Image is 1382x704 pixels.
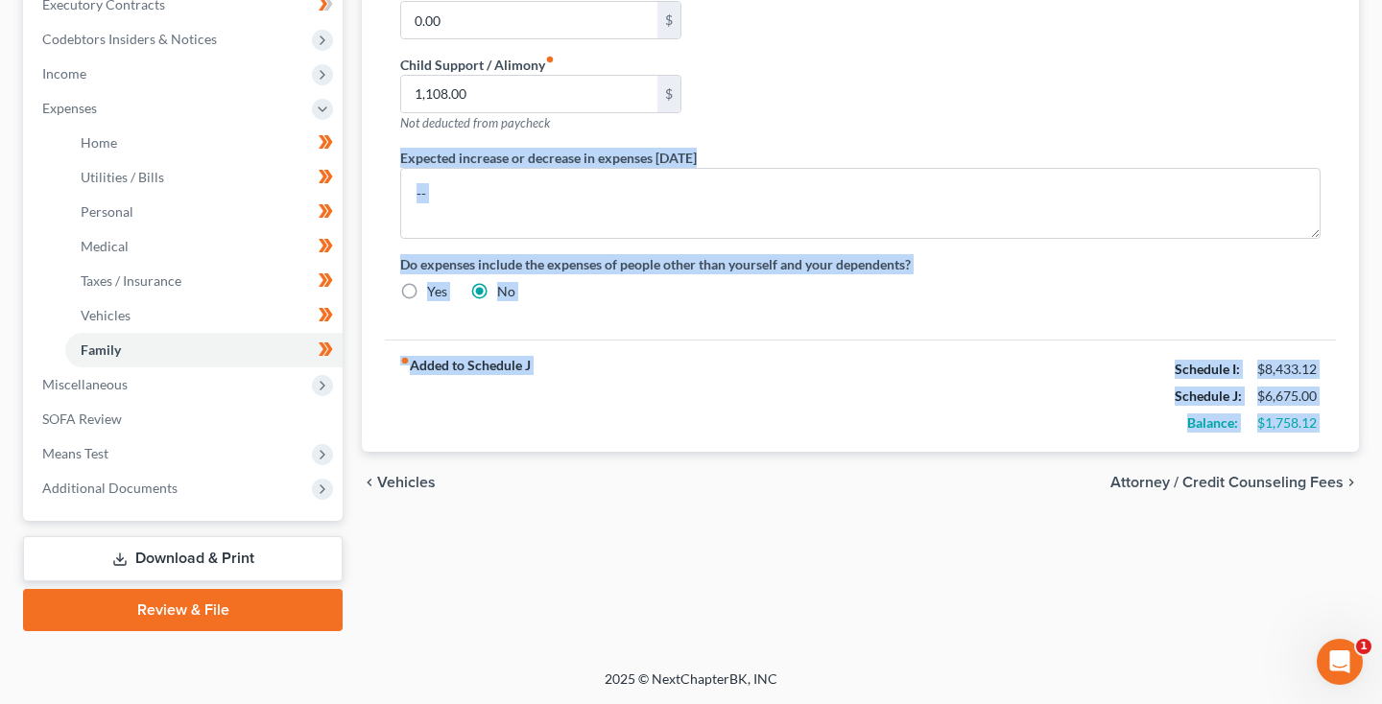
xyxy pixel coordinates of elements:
strong: Balance: [1187,414,1238,431]
button: Attorney / Credit Counseling Fees chevron_right [1110,475,1359,490]
span: Home [81,134,117,151]
span: Medical [81,238,129,254]
div: $8,433.12 [1257,360,1321,379]
a: Medical [65,229,343,264]
label: Do expenses include the expenses of people other than yourself and your dependents? [400,254,1321,274]
a: Taxes / Insurance [65,264,343,298]
span: Additional Documents [42,480,178,496]
div: $1,758.12 [1257,413,1321,433]
span: Income [42,65,86,82]
span: Means Test [42,445,108,461]
span: Expenses [42,100,97,116]
i: fiber_manual_record [545,55,555,64]
strong: Schedule J: [1175,387,1242,404]
label: Yes [427,282,447,301]
i: chevron_left [362,475,377,490]
button: chevron_left Vehicles [362,475,436,490]
a: Home [65,126,343,160]
strong: Schedule I: [1175,361,1240,377]
a: Personal [65,195,343,229]
span: Miscellaneous [42,376,128,392]
a: SOFA Review [27,402,343,436]
span: SOFA Review [42,411,122,427]
span: Vehicles [81,307,131,323]
label: Expected increase or decrease in expenses [DATE] [400,148,697,168]
div: 2025 © NextChapterBK, INC [144,669,1238,704]
div: $6,675.00 [1257,387,1321,406]
label: Child Support / Alimony [400,55,555,75]
span: Vehicles [377,475,436,490]
span: Attorney / Credit Counseling Fees [1110,475,1344,490]
a: Family [65,333,343,367]
span: Utilities / Bills [81,169,164,185]
i: chevron_right [1344,475,1359,490]
span: Personal [81,203,133,220]
span: Family [81,341,121,358]
a: Utilities / Bills [65,160,343,195]
input: -- [401,76,657,112]
span: Taxes / Insurance [81,272,181,289]
span: Codebtors Insiders & Notices [42,31,217,47]
iframe: Intercom live chat [1317,639,1363,685]
div: $ [657,2,680,38]
a: Download & Print [23,536,343,581]
span: Not deducted from paycheck [400,115,550,130]
span: 1 [1356,639,1371,654]
i: fiber_manual_record [400,356,410,365]
a: Review & File [23,589,343,631]
div: $ [657,76,680,112]
strong: Added to Schedule J [400,356,531,436]
label: No [497,282,515,301]
input: -- [401,2,657,38]
a: Vehicles [65,298,343,333]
